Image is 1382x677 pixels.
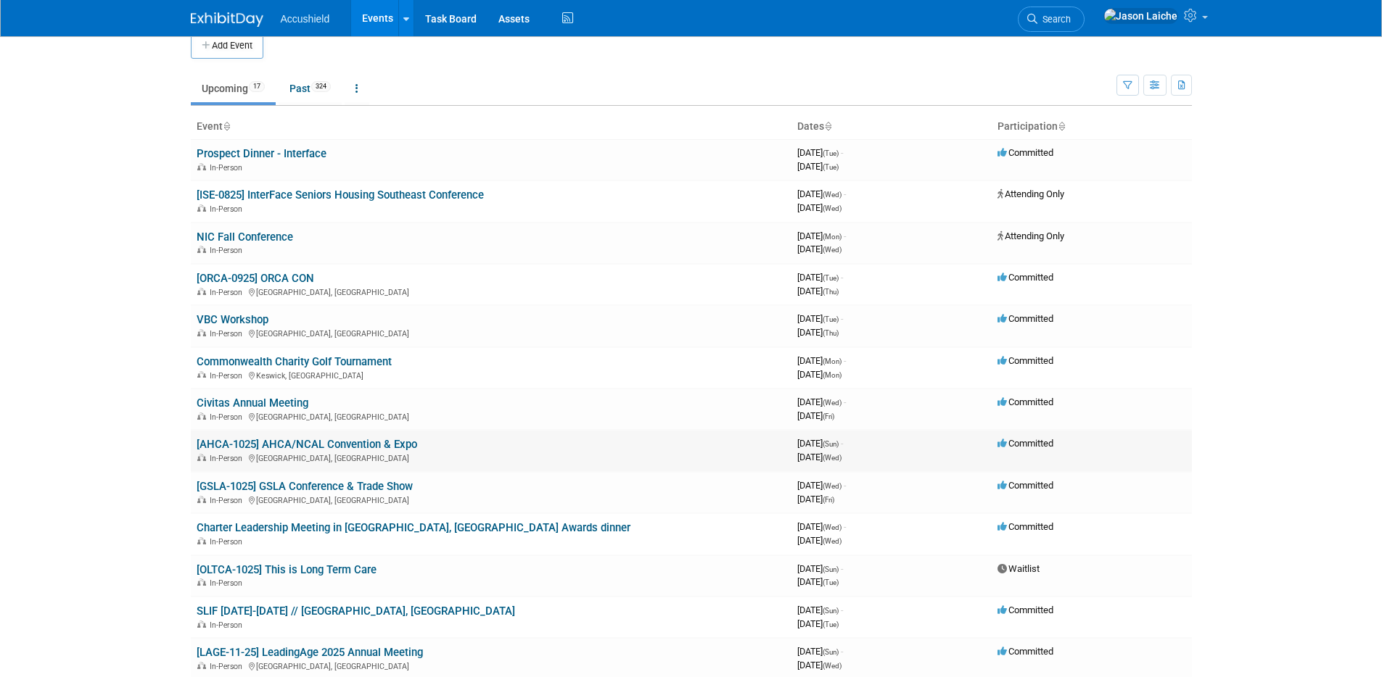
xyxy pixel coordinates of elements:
span: (Mon) [823,233,842,241]
span: Committed [998,313,1053,324]
img: In-Person Event [197,204,206,212]
span: (Mon) [823,357,842,365]
span: - [844,230,846,241]
span: [DATE] [797,521,846,532]
img: In-Person Event [197,537,206,544]
span: [DATE] [797,161,839,172]
span: (Tue) [823,315,839,323]
a: Commonwealth Charity Golf Tournament [197,355,392,368]
span: In-Person [210,371,247,381]
span: (Tue) [823,274,839,282]
span: In-Person [210,412,247,422]
span: [DATE] [797,327,839,338]
span: In-Person [210,537,247,547]
span: [DATE] [797,576,839,587]
a: [GSLA-1025] GSLA Conference & Trade Show [197,480,413,493]
div: [GEOGRAPHIC_DATA], [GEOGRAPHIC_DATA] [197,494,786,505]
span: [DATE] [797,646,843,657]
button: Add Event [191,33,263,59]
div: [GEOGRAPHIC_DATA], [GEOGRAPHIC_DATA] [197,660,786,671]
span: [DATE] [797,244,842,254]
span: Committed [998,646,1053,657]
span: (Sun) [823,607,839,615]
span: - [841,563,843,574]
span: In-Person [210,662,247,671]
span: [DATE] [797,369,842,380]
span: Committed [998,605,1053,615]
span: [DATE] [797,494,834,504]
span: In-Person [210,578,247,588]
img: In-Person Event [197,329,206,336]
span: - [844,188,846,199]
span: - [844,396,846,407]
span: (Wed) [823,204,842,212]
img: In-Person Event [197,620,206,628]
a: Civitas Annual Meeting [197,396,308,410]
span: (Wed) [823,191,842,199]
a: [LAGE-11-25] LeadingAge 2025 Annual Meeting [197,646,423,659]
span: Attending Only [998,188,1064,199]
img: In-Person Event [197,371,206,378]
span: [DATE] [797,660,842,670]
span: Committed [998,480,1053,491]
span: [DATE] [797,535,842,546]
a: Search [1018,7,1085,32]
span: [DATE] [797,188,846,199]
th: Dates [791,115,992,139]
a: Sort by Start Date [824,120,831,132]
a: Charter Leadership Meeting in [GEOGRAPHIC_DATA], [GEOGRAPHIC_DATA] Awards dinner [197,521,630,534]
a: SLIF [DATE]-[DATE] // [GEOGRAPHIC_DATA], [GEOGRAPHIC_DATA] [197,605,515,618]
div: [GEOGRAPHIC_DATA], [GEOGRAPHIC_DATA] [197,410,786,422]
span: (Wed) [823,399,842,407]
span: [DATE] [797,605,843,615]
span: (Tue) [823,578,839,586]
img: In-Person Event [197,662,206,669]
span: - [841,605,843,615]
span: Committed [998,147,1053,158]
span: - [844,355,846,366]
span: (Thu) [823,329,839,337]
img: In-Person Event [197,163,206,170]
img: In-Person Event [197,412,206,420]
span: 324 [311,81,331,92]
span: (Fri) [823,412,834,420]
span: 17 [249,81,265,92]
span: (Fri) [823,496,834,504]
span: (Thu) [823,288,839,296]
span: - [841,646,843,657]
img: In-Person Event [197,288,206,295]
a: [AHCA-1025] AHCA/NCAL Convention & Expo [197,438,417,451]
span: Committed [998,272,1053,283]
span: [DATE] [797,202,842,213]
th: Participation [992,115,1192,139]
a: Sort by Event Name [223,120,230,132]
span: (Wed) [823,662,842,670]
span: - [841,272,843,283]
div: [GEOGRAPHIC_DATA], [GEOGRAPHIC_DATA] [197,327,786,338]
img: In-Person Event [197,246,206,253]
img: In-Person Event [197,454,206,461]
div: [GEOGRAPHIC_DATA], [GEOGRAPHIC_DATA] [197,286,786,297]
span: In-Person [210,204,247,214]
span: - [841,438,843,449]
span: - [844,521,846,532]
span: (Wed) [823,482,842,490]
span: (Wed) [823,537,842,545]
img: In-Person Event [197,496,206,503]
span: - [841,147,843,158]
span: [DATE] [797,272,843,283]
a: Sort by Participation Type [1058,120,1065,132]
span: (Wed) [823,454,842,462]
a: VBC Workshop [197,313,268,326]
span: In-Person [210,163,247,173]
span: In-Person [210,454,247,463]
span: (Wed) [823,523,842,531]
img: In-Person Event [197,578,206,586]
a: [OLTCA-1025] This is Long Term Care [197,563,377,576]
img: Jason Laiche [1103,8,1178,24]
th: Event [191,115,791,139]
span: In-Person [210,288,247,297]
a: Prospect Dinner - Interface [197,147,326,160]
span: [DATE] [797,410,834,421]
span: [DATE] [797,480,846,491]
